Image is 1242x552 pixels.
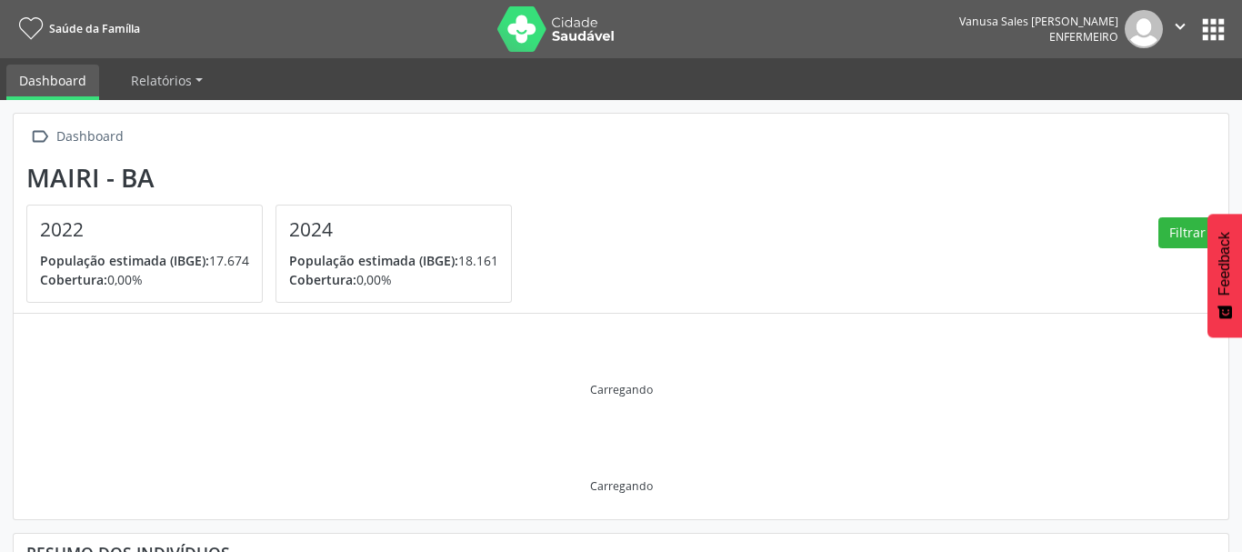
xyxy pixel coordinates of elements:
[53,124,126,150] div: Dashboard
[959,14,1118,29] div: Vanusa Sales [PERSON_NAME]
[40,218,249,241] h4: 2022
[289,218,498,241] h4: 2024
[289,251,498,270] p: 18.161
[1217,232,1233,296] span: Feedback
[26,124,126,150] a:  Dashboard
[118,65,215,96] a: Relatórios
[49,21,140,36] span: Saúde da Família
[590,382,653,397] div: Carregando
[40,271,107,288] span: Cobertura:
[1207,214,1242,337] button: Feedback - Mostrar pesquisa
[1170,16,1190,36] i: 
[40,252,209,269] span: População estimada (IBGE):
[1163,10,1197,48] button: 
[1197,14,1229,45] button: apps
[26,124,53,150] i: 
[13,14,140,44] a: Saúde da Família
[289,252,458,269] span: População estimada (IBGE):
[26,163,525,193] div: Mairi - BA
[1125,10,1163,48] img: img
[289,270,498,289] p: 0,00%
[289,271,356,288] span: Cobertura:
[40,270,249,289] p: 0,00%
[1158,217,1216,248] button: Filtrar
[1049,29,1118,45] span: Enfermeiro
[6,65,99,100] a: Dashboard
[131,72,192,89] span: Relatórios
[40,251,249,270] p: 17.674
[590,478,653,494] div: Carregando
